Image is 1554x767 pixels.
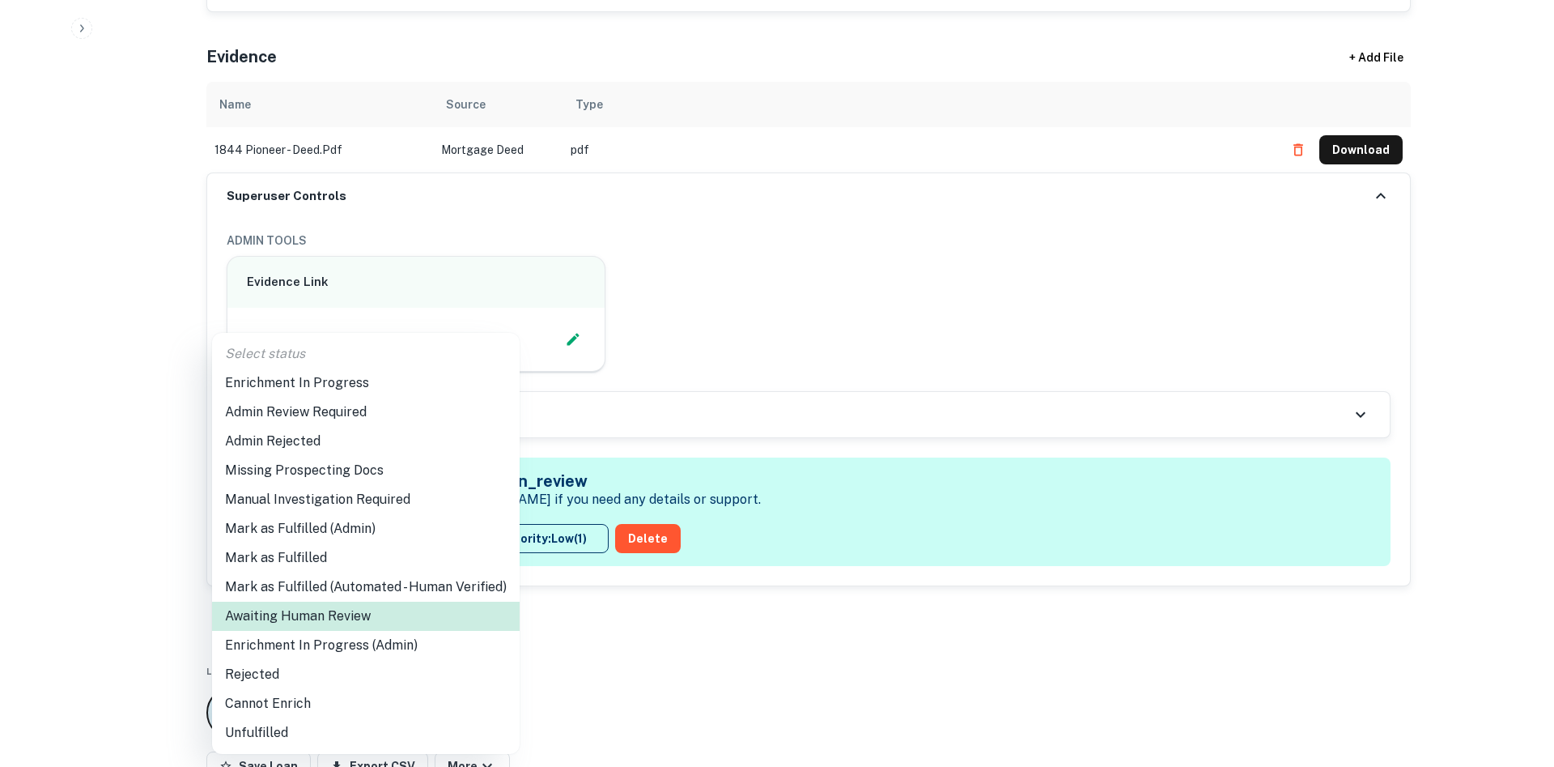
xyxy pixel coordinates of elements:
li: Admin Review Required [212,398,520,427]
li: Rejected [212,660,520,689]
li: Enrichment In Progress [212,369,520,398]
li: Mark as Fulfilled (Admin) [212,514,520,543]
li: Manual Investigation Required [212,485,520,514]
li: Cannot Enrich [212,689,520,718]
li: Unfulfilled [212,718,520,748]
li: Enrichment In Progress (Admin) [212,631,520,660]
li: Mark as Fulfilled [212,543,520,573]
li: Awaiting Human Review [212,602,520,631]
iframe: Chat Widget [1473,637,1554,715]
li: Missing Prospecting Docs [212,456,520,485]
li: Mark as Fulfilled (Automated - Human Verified) [212,573,520,602]
li: Admin Rejected [212,427,520,456]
